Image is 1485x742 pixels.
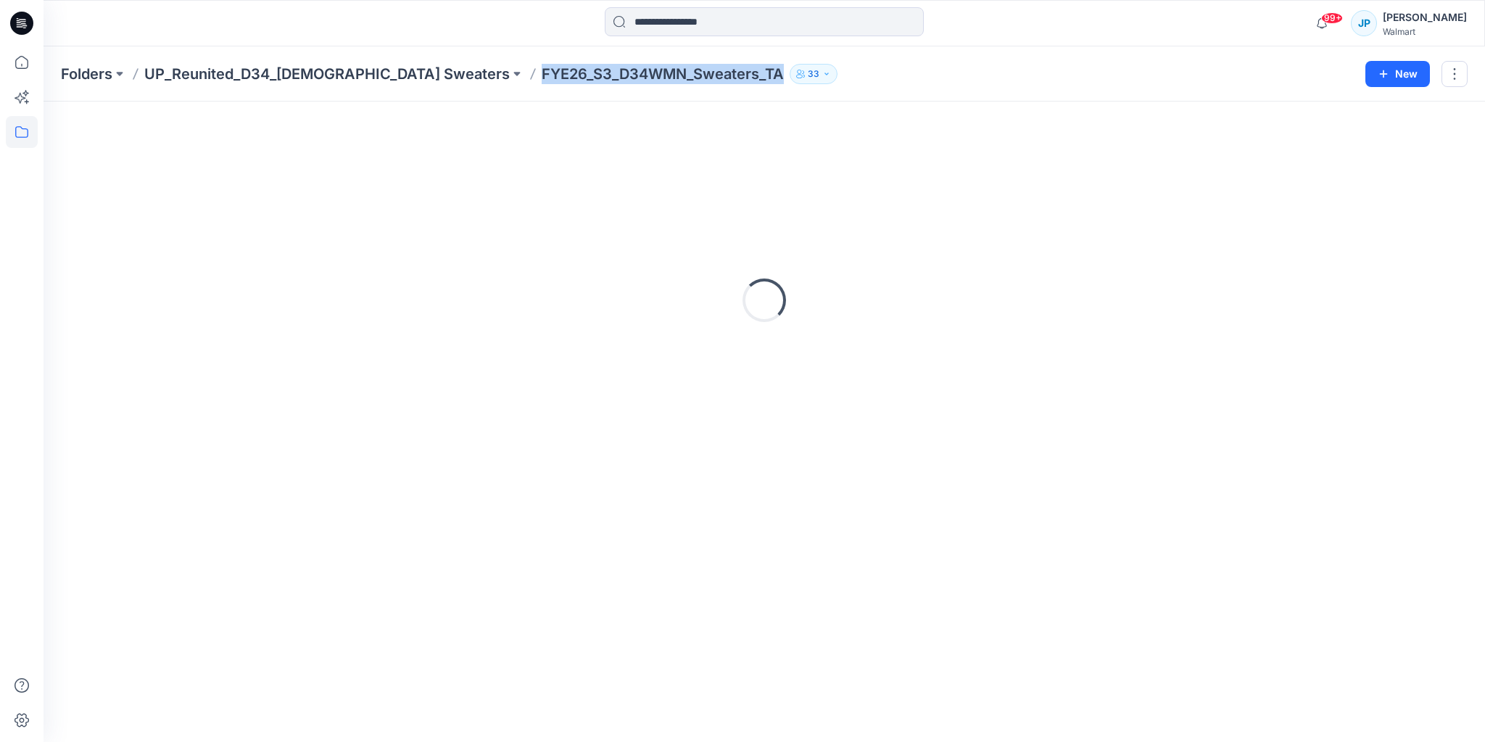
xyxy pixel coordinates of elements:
a: UP_Reunited_D34_[DEMOGRAPHIC_DATA] Sweaters [144,64,510,84]
span: 99+ [1321,12,1343,24]
button: 33 [790,64,837,84]
a: Folders [61,64,112,84]
div: Walmart [1383,26,1467,37]
p: 33 [808,66,819,82]
div: [PERSON_NAME] [1383,9,1467,26]
p: FYE26_S3_D34WMN_Sweaters_TA [542,64,784,84]
div: JP [1351,10,1377,36]
button: New [1365,61,1430,87]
